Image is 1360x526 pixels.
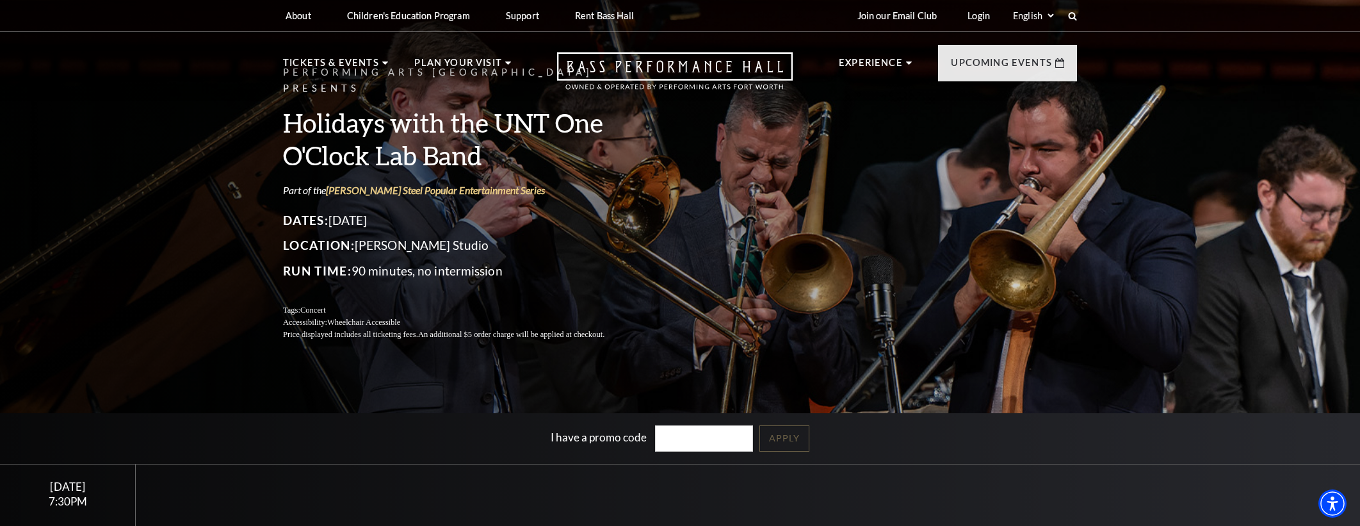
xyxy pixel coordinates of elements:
p: Rent Bass Hall [575,10,634,21]
p: Accessibility: [283,316,635,329]
a: Irwin Steel Popular Entertainment Series - open in a new tab [326,184,545,196]
p: Children's Education Program [347,10,470,21]
p: Tags: [283,304,635,316]
p: Part of the [283,183,635,197]
p: Support [506,10,539,21]
p: Tickets & Events [283,55,379,78]
div: Accessibility Menu [1318,489,1347,518]
p: [PERSON_NAME] Studio [283,235,635,256]
label: I have a promo code [551,431,647,444]
span: Concert [300,306,326,315]
h3: Holidays with the UNT One O'Clock Lab Band [283,106,635,172]
p: [DATE] [283,210,635,231]
a: Open this option [511,52,839,101]
span: Run Time: [283,263,352,278]
p: Experience [839,55,903,78]
span: Location: [283,238,355,252]
select: Select: [1010,10,1056,22]
span: Dates: [283,213,328,227]
p: About [286,10,311,21]
p: Price displayed includes all ticketing fees. [283,329,635,341]
p: 90 minutes, no intermission [283,261,635,281]
span: An additional $5 order charge will be applied at checkout. [418,330,604,339]
div: [DATE] [15,480,120,493]
p: Plan Your Visit [414,55,502,78]
span: Wheelchair Accessible [327,318,400,327]
p: Upcoming Events [951,55,1052,78]
div: 7:30PM [15,496,120,507]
